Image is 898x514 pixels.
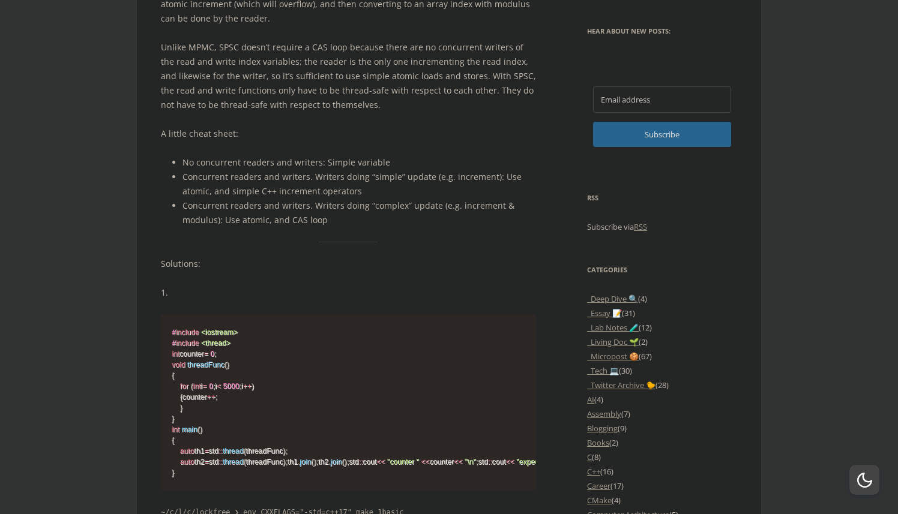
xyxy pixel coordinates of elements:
span: } [172,414,174,423]
span: << [421,458,429,466]
span: { [172,371,174,380]
li: (30) [587,363,737,378]
li: (4) [587,493,737,507]
a: C++ [587,466,600,477]
span: { [172,436,174,444]
span: . [328,458,330,466]
span: ( [243,458,246,466]
li: (2) [587,435,737,450]
span: thread [223,458,244,466]
span: "\n" [465,458,476,466]
a: Blogging [587,423,618,434]
span: ) [252,382,254,390]
span: = [205,458,209,466]
span: # [172,339,231,347]
input: Email address [593,86,731,113]
span: ( [224,360,227,369]
a: AI [587,394,594,405]
span: ) [345,458,347,466]
span: = [202,382,206,390]
p: Subscribe via [587,220,737,234]
span: ) [283,447,285,455]
span: :: [218,458,223,466]
span: ; [285,458,287,466]
span: << [506,458,514,466]
li: (28) [587,378,737,392]
span: ) [313,458,316,466]
li: (12) [587,320,737,335]
a: Career [587,480,610,491]
li: (67) [587,349,737,363]
span: ; [316,458,318,466]
span: ( [197,425,200,434]
a: _Micropost 🍪 [587,351,639,362]
span: 0 [209,382,213,390]
span: < [217,382,221,390]
span: include [176,339,199,347]
span: ; [476,458,478,466]
span: } [172,468,174,477]
span: ( [191,382,193,390]
li: (7) [587,407,737,421]
a: _Tech 💻 [587,365,619,376]
a: _Lab Notes 🧪 [587,322,639,333]
span: ++ [207,393,215,401]
a: _Twitter Archive 🐤 [587,380,655,390]
h3: RSS [587,191,737,205]
span: :: [488,458,492,466]
li: (16) [587,464,737,479]
p: 1. [161,285,536,300]
button: Subscribe [593,122,731,147]
span: ) [200,425,202,434]
span: include [176,328,199,336]
li: (4) [587,291,737,306]
span: = [204,350,208,358]
span: << [454,458,462,466]
li: (8) [587,450,737,464]
h3: Categories [587,263,737,277]
p: Unlike MPMC, SPSC doesn’t require a CAS loop because there are no concurrent writers of the read ... [161,40,536,112]
span: ) [227,360,229,369]
li: Concurrent readers and writers. Writers doing “simple” update (e.g. increment): Use atomic, and s... [182,170,536,199]
li: Concurrent readers and writers. Writers doing “complex” update (e.g. increment & modulus): Use at... [182,199,536,227]
span: join [330,458,342,466]
code: counter i i i counter th1 std threadFunc th2 std threadFunc th1 th2 std cout counter std cout [172,327,525,478]
p: A little cheat sheet: [161,127,536,141]
a: RSS [634,221,647,232]
span: main [181,425,197,434]
span: int [172,425,179,434]
a: _Essay 📝 [587,308,622,318]
li: (9) [587,421,737,435]
span: ; [285,447,287,455]
span: int [172,350,179,358]
li: (4) [587,392,737,407]
span: auto [180,458,194,466]
span: <iostream> [201,328,238,336]
span: . [298,458,300,466]
a: Assembly [587,408,621,419]
span: auto [180,447,194,455]
span: "expected " [516,458,553,466]
span: ; [347,458,349,466]
a: CMake [587,495,612,506]
span: int [193,382,201,390]
span: ++ [243,382,252,390]
p: Solutions: [161,257,536,271]
span: ; [213,382,215,390]
span: ; [215,393,217,401]
span: # [172,328,238,336]
a: _Living Doc 🌱 [587,336,639,347]
span: << [376,458,385,466]
span: ( [311,458,313,466]
span: void [172,360,185,369]
li: (2) [587,335,737,349]
span: { [180,393,182,401]
li: No concurrent readers and writers: Simple variable [182,155,536,170]
span: :: [218,447,223,455]
span: ; [214,350,216,358]
h3: Hear about new posts: [587,24,737,38]
span: thread [223,447,244,455]
span: 5000 [223,382,239,390]
span: join [300,458,311,466]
